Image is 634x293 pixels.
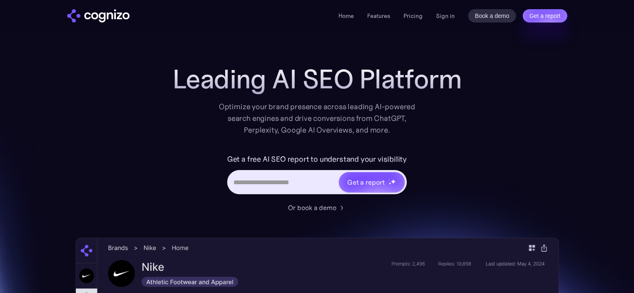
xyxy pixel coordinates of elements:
[288,203,336,213] div: Or book a demo
[403,12,423,20] a: Pricing
[227,153,407,198] form: Hero URL Input Form
[67,9,130,23] img: cognizo logo
[388,179,390,180] img: star
[227,153,407,166] label: Get a free AI SEO report to understand your visibility
[388,182,391,185] img: star
[67,9,130,23] a: home
[215,101,420,136] div: Optimize your brand presence across leading AI-powered search engines and drive conversions from ...
[338,171,406,193] a: Get a reportstarstarstar
[347,177,385,187] div: Get a report
[436,11,455,21] a: Sign in
[338,12,354,20] a: Home
[173,64,462,94] h1: Leading AI SEO Platform
[367,12,390,20] a: Features
[523,9,567,23] a: Get a report
[468,9,516,23] a: Book a demo
[391,179,396,184] img: star
[288,203,346,213] a: Or book a demo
